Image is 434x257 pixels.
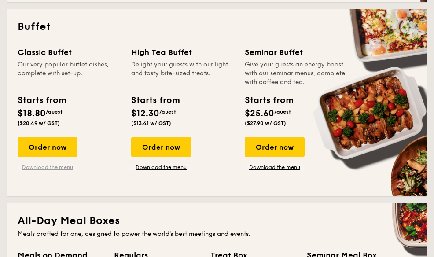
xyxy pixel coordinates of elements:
span: ($27.90 w/ GST) [245,120,286,126]
span: /guest [274,109,291,115]
span: $12.30 [131,108,159,119]
span: $18.80 [18,108,46,119]
div: Classic Buffet [18,46,121,59]
span: /guest [46,109,63,115]
a: Download the menu [18,164,77,171]
div: Order now [18,137,77,157]
h2: All-Day Meal Boxes [18,214,416,228]
a: Download the menu [131,164,191,171]
div: Our very popular buffet dishes, complete with set-up. [18,60,121,87]
h2: Buffet [18,20,416,34]
div: Starts from [245,94,293,107]
div: High Tea Buffet [131,46,234,59]
div: Give your guests an energy boost with our seminar menus, complete with coffee and tea. [245,60,348,87]
span: ($20.49 w/ GST) [18,120,60,126]
a: Download the menu [245,164,305,171]
span: /guest [159,109,176,115]
div: Starts from [131,94,179,107]
div: Delight your guests with our light and tasty bite-sized treats. [131,60,234,87]
div: Meals crafted for one, designed to power the world's best meetings and events. [18,230,416,239]
span: ($13.41 w/ GST) [131,120,171,126]
div: Order now [131,137,191,157]
span: $25.60 [245,108,274,119]
div: Order now [245,137,305,157]
div: Starts from [18,94,66,107]
div: Seminar Buffet [245,46,348,59]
